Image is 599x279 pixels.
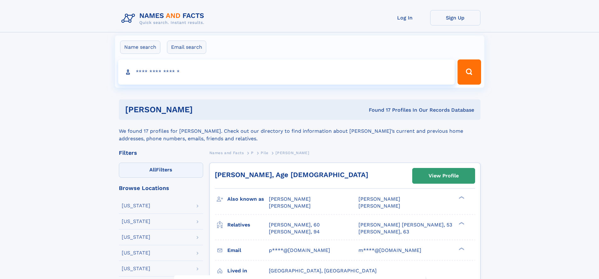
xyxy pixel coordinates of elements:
a: P [251,149,254,157]
label: Filters [119,163,203,178]
div: Filters [119,150,203,156]
a: Names and Facts [209,149,244,157]
button: Search Button [458,59,481,85]
div: We found 17 profiles for [PERSON_NAME]. Check out our directory to find information about [PERSON... [119,120,480,142]
label: Name search [120,41,160,54]
a: [PERSON_NAME] [PERSON_NAME], 53 [358,221,452,228]
div: ❯ [457,247,465,251]
h1: [PERSON_NAME] [125,106,281,114]
div: ❯ [457,221,465,225]
h3: Lived in [227,265,269,276]
a: [PERSON_NAME], 94 [269,228,320,235]
img: Logo Names and Facts [119,10,209,27]
label: Email search [167,41,206,54]
div: ❯ [457,196,465,200]
span: All [149,167,156,173]
span: P [251,151,254,155]
div: [US_STATE] [122,250,150,255]
a: View Profile [413,168,475,183]
div: [US_STATE] [122,203,150,208]
span: [PERSON_NAME] [269,196,311,202]
a: [PERSON_NAME], 60 [269,221,320,228]
div: Browse Locations [119,185,203,191]
div: Found 17 Profiles In Our Records Database [281,107,474,114]
h3: Also known as [227,194,269,204]
span: [PERSON_NAME] [358,196,400,202]
a: Pile [261,149,268,157]
a: Log In [380,10,430,25]
h3: Email [227,245,269,256]
span: [PERSON_NAME] [269,203,311,209]
a: [PERSON_NAME], 63 [358,228,409,235]
span: [GEOGRAPHIC_DATA], [GEOGRAPHIC_DATA] [269,268,377,274]
a: Sign Up [430,10,480,25]
div: [US_STATE] [122,219,150,224]
div: [US_STATE] [122,266,150,271]
span: [PERSON_NAME] [358,203,400,209]
a: [PERSON_NAME], Age [DEMOGRAPHIC_DATA] [215,171,368,179]
span: [PERSON_NAME] [275,151,309,155]
div: [US_STATE] [122,235,150,240]
input: search input [118,59,455,85]
div: View Profile [429,169,459,183]
h3: Relatives [227,220,269,230]
span: Pile [261,151,268,155]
